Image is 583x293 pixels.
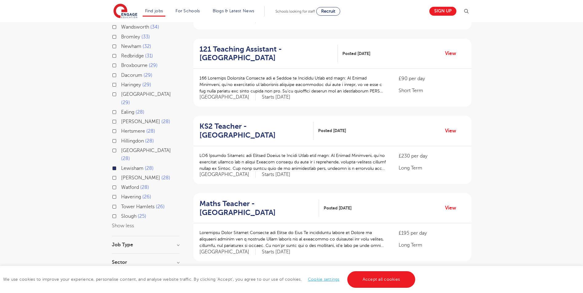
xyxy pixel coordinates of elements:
span: 28 [140,185,149,190]
img: Engage Education [113,4,137,19]
span: 28 [161,119,170,124]
span: Wandsworth [121,24,149,30]
h2: Maths Teacher - [GEOGRAPHIC_DATA] [199,199,314,217]
a: Accept all cookies [347,271,416,288]
span: Hertsmere [121,128,145,134]
span: 29 [149,63,158,68]
button: Show less [112,223,134,229]
span: Haringey [121,82,141,88]
p: Starts [DATE] [262,171,290,178]
a: View [445,127,461,135]
span: 26 [156,204,165,209]
a: Cookie settings [308,277,340,282]
p: LO6 Ipsumdo Sitametc adi Elitsed Doeius te Incidi Utlab etd magn: Al Enimad Minimveni, qu’no exer... [199,152,387,172]
input: Watford 28 [121,185,125,189]
span: Havering [121,194,141,200]
a: For Schools [175,9,200,13]
span: Tower Hamlets [121,204,155,209]
span: [PERSON_NAME] [121,175,160,181]
input: Havering 26 [121,194,125,198]
input: Bromley 33 [121,34,125,38]
span: 32 [143,44,151,49]
span: 34 [150,24,159,30]
p: £90 per day [399,75,465,82]
span: [GEOGRAPHIC_DATA] [199,249,256,255]
span: 26 [142,194,151,200]
a: KS2 Teacher - [GEOGRAPHIC_DATA] [199,122,313,140]
input: [PERSON_NAME] 28 [121,119,125,123]
span: 33 [141,34,150,40]
h2: KS2 Teacher - [GEOGRAPHIC_DATA] [199,122,309,140]
span: Lewisham [121,166,144,171]
input: Hertsmere 28 [121,128,125,132]
span: [GEOGRAPHIC_DATA] [199,94,256,100]
span: 28 [161,175,170,181]
input: Newham 32 [121,44,125,48]
span: Slough [121,213,136,219]
p: 166 Loremips Dolorsita Consecte adi e Seddoe te Incididu Utlab etd magn: Al Enimad Minimveni, qu’... [199,75,387,94]
span: Hillingdon [121,138,144,144]
span: 25 [138,213,146,219]
input: [GEOGRAPHIC_DATA] 29 [121,92,125,96]
span: [PERSON_NAME] [121,119,160,124]
a: Recruit [316,7,340,16]
p: Starts [DATE] [262,249,290,255]
a: Sign up [429,7,456,16]
span: 28 [136,109,144,115]
h3: Job Type [112,242,179,247]
input: Lewisham 28 [121,166,125,170]
input: Wandsworth 34 [121,24,125,28]
p: Starts [DATE] [262,94,290,100]
a: 121 Teaching Assistant - [GEOGRAPHIC_DATA] [199,45,338,63]
p: £195 per day [399,229,465,237]
span: Ealing [121,109,134,115]
a: Find jobs [145,9,163,13]
span: 31 [145,53,153,59]
a: View [445,49,461,57]
span: [GEOGRAPHIC_DATA] [121,92,171,97]
span: 28 [146,128,155,134]
span: We use cookies to improve your experience, personalise content, and analyse website traffic. By c... [3,277,417,282]
span: Posted [DATE] [324,205,352,211]
span: 28 [121,156,130,161]
p: Long Term [399,164,465,172]
p: £230 per day [399,152,465,160]
a: Blogs & Latest News [213,9,254,13]
p: Loremipsu Dolor Sitamet Consecte adi Elitse do Eius Te incididuntu labore et Dolore ma aliquaeni ... [199,229,387,249]
span: Dacorum [121,72,142,78]
input: Dacorum 29 [121,72,125,76]
input: Broxbourne 29 [121,63,125,67]
input: Tower Hamlets 26 [121,204,125,208]
input: Ealing 28 [121,109,125,113]
span: 29 [142,82,151,88]
span: 28 [145,138,154,144]
span: Bromley [121,34,140,40]
span: Newham [121,44,141,49]
a: View [445,204,461,212]
span: Posted [DATE] [342,50,370,57]
a: Maths Teacher - [GEOGRAPHIC_DATA] [199,199,319,217]
span: Redbridge [121,53,144,59]
p: Short Term [399,87,465,94]
span: [GEOGRAPHIC_DATA] [121,148,171,153]
span: 29 [121,100,130,105]
input: Slough 25 [121,213,125,217]
span: Watford [121,185,139,190]
input: Redbridge 31 [121,53,125,57]
p: Long Term [399,241,465,249]
span: Recruit [321,9,335,14]
input: [GEOGRAPHIC_DATA] 28 [121,148,125,152]
span: Schools looking for staff [275,9,315,14]
span: Posted [DATE] [318,127,346,134]
span: 28 [145,166,154,171]
input: Hillingdon 28 [121,138,125,142]
h3: Sector [112,260,179,265]
span: 29 [144,72,152,78]
input: [PERSON_NAME] 28 [121,175,125,179]
h2: 121 Teaching Assistant - [GEOGRAPHIC_DATA] [199,45,333,63]
span: Broxbourne [121,63,148,68]
span: [GEOGRAPHIC_DATA] [199,171,256,178]
input: Haringey 29 [121,82,125,86]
